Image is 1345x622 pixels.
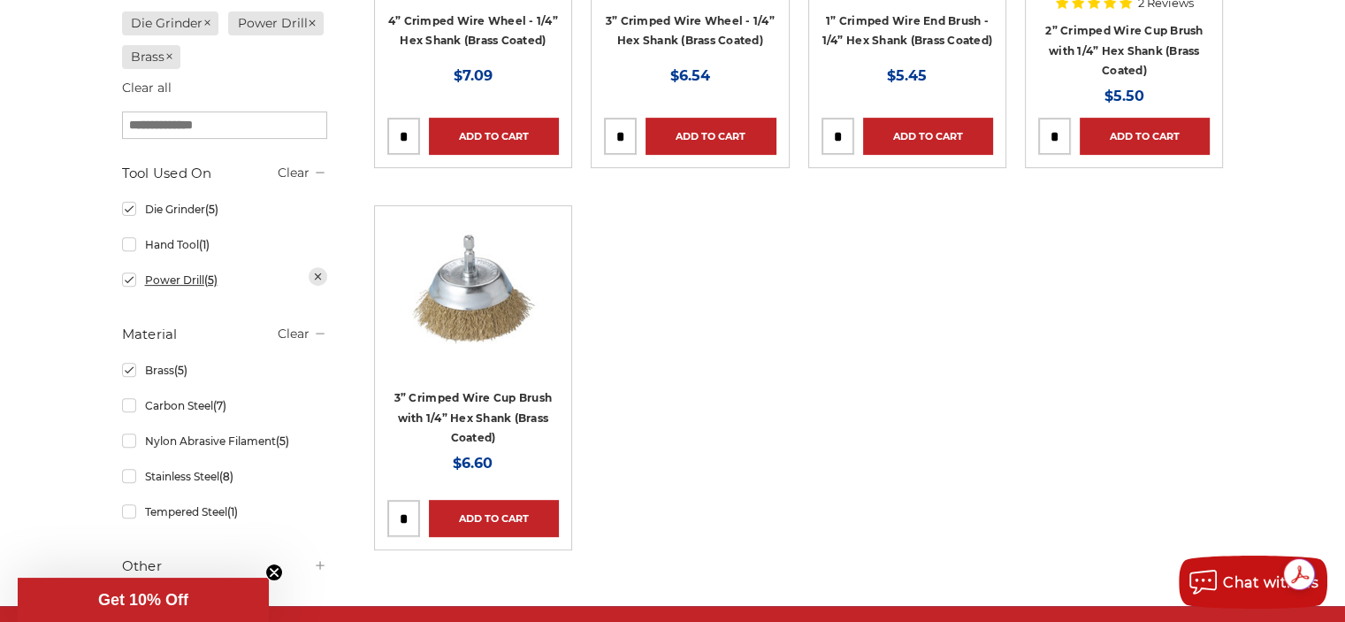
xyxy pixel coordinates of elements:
[122,324,327,345] h5: Material
[429,118,559,155] a: Add to Cart
[122,80,172,96] a: Clear all
[278,165,310,180] a: Clear
[228,12,324,35] a: Power Drill
[1080,118,1210,155] a: Add to Cart
[1179,556,1327,609] button: Chat with us
[98,591,188,609] span: Get 10% Off
[646,118,776,155] a: Add to Cart
[1104,88,1144,104] span: $5.50
[122,163,327,184] h5: Tool Used On
[275,434,288,448] span: (5)
[173,364,187,377] span: (5)
[122,496,327,527] a: Tempered Steel
[212,399,225,412] span: (7)
[122,390,327,421] a: Carbon Steel
[203,273,217,287] span: (5)
[204,203,218,216] span: (5)
[265,564,283,581] button: Close teaser
[218,470,233,483] span: (8)
[278,326,310,342] a: Clear
[453,455,493,472] span: $6.60
[122,12,219,35] a: Die Grinder
[1045,24,1203,77] a: 2” Crimped Wire Cup Brush with 1/4” Hex Shank (Brass Coated)
[388,14,558,48] a: 4” Crimped Wire Wheel - 1/4” Hex Shank (Brass Coated)
[387,219,559,390] a: 3" Crimped Cup Brush with Brass Bristles and 1/4 Inch Hex Shank
[122,556,327,577] h5: Other
[887,67,927,84] span: $5.45
[402,219,544,360] img: 3" Crimped Cup Brush with Brass Bristles and 1/4 Inch Hex Shank
[822,14,992,48] a: 1” Crimped Wire End Brush - 1/4” Hex Shank (Brass Coated)
[122,45,181,69] a: Brass
[18,578,269,622] div: Get 10% OffClose teaser
[606,14,775,48] a: 3” Crimped Wire Wheel - 1/4” Hex Shank (Brass Coated)
[122,461,327,492] a: Stainless Steel
[226,505,237,518] span: (1)
[122,194,327,225] a: Die Grinder
[122,426,327,457] a: Nylon Abrasive Filament
[122,355,327,386] a: Brass
[122,229,327,260] a: Hand Tool
[454,67,493,84] span: $7.09
[1223,574,1318,591] span: Chat with us
[670,67,710,84] span: $6.54
[429,500,559,537] a: Add to Cart
[198,238,209,251] span: (1)
[394,391,552,444] a: 3” Crimped Wire Cup Brush with 1/4” Hex Shank (Brass Coated)
[122,265,327,296] a: Power Drill
[863,118,993,155] a: Add to Cart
